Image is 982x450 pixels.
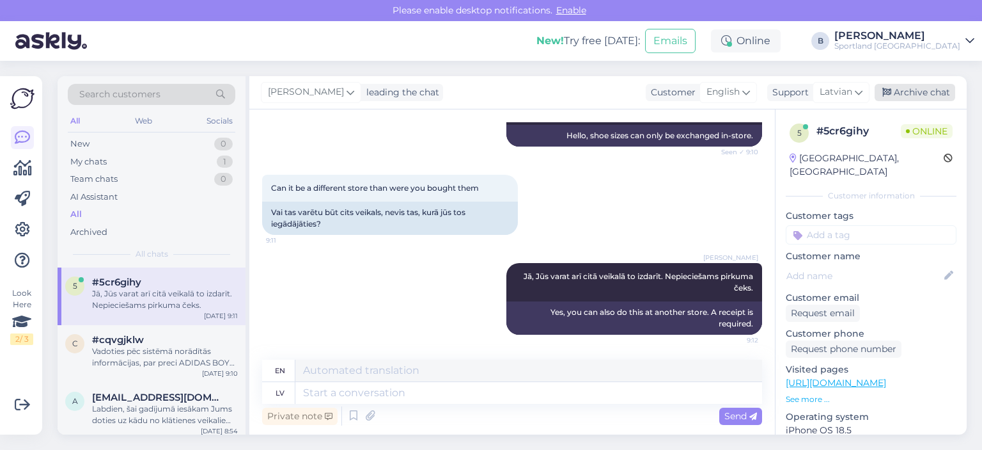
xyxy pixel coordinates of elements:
p: Visited pages [786,363,956,376]
div: Customer information [786,190,956,202]
div: AI Assistant [70,191,118,204]
a: [URL][DOMAIN_NAME] [786,377,886,389]
span: Jā, Jūs varat arī citā veikalā to izdarīt. Nepieciešams pirkuma čeks. [524,271,755,293]
span: 5 [73,281,77,291]
span: Online [901,124,953,138]
span: Send [724,410,757,422]
p: Operating system [786,410,956,424]
div: Socials [204,113,235,129]
div: Labdien, šai gadījumā iesākam Jums doties uz kādu no klātienes veikaliem, kur konsultants spēs Ju... [92,403,238,426]
div: Sportland [GEOGRAPHIC_DATA] [834,41,960,51]
div: 0 [214,138,233,150]
div: All [68,113,82,129]
div: Vadoties pēc sistēmā norādītās informācijas, par preci ADIDAS BOYS' FITTED TRACKSUIT Jums ir veik... [92,346,238,369]
a: [PERSON_NAME]Sportland [GEOGRAPHIC_DATA] [834,31,974,51]
div: en [275,360,285,382]
div: # 5cr6gihy [816,124,901,139]
div: Archive chat [875,84,955,101]
span: English [706,85,740,99]
div: [DATE] 9:10 [202,369,238,378]
input: Add a tag [786,225,956,245]
div: lv [276,382,284,404]
div: Support [767,86,809,99]
div: [PERSON_NAME] [834,31,960,41]
div: 0 [214,173,233,186]
div: 2 / 3 [10,333,33,345]
div: Yes, you can also do this at another store. A receipt is required. [506,301,762,335]
div: All [70,208,82,221]
span: Can it be a different store than were you bought them [271,183,479,193]
span: 5 [797,128,802,138]
div: Archived [70,226,107,239]
span: a [72,396,78,406]
div: B [811,32,829,50]
div: Team chats [70,173,118,186]
div: Request email [786,305,860,322]
span: #cqvgjklw [92,334,144,346]
span: 9:11 [266,236,314,245]
p: Customer tags [786,209,956,223]
div: 1 [217,156,233,168]
span: 9:12 [710,335,758,345]
span: #5cr6gihy [92,277,141,288]
span: All chats [136,248,168,260]
span: agnese.1313@inbox.lv [92,392,225,403]
img: Askly Logo [10,86,35,111]
span: [PERSON_NAME] [703,253,758,262]
span: Search customers [79,88,160,101]
div: Customer [646,86,696,99]
div: Hello, shoe sizes can only be exchanged in-store. [506,125,762,147]
span: Enable [552,4,590,16]
button: Emails [645,29,696,53]
span: Seen ✓ 9:10 [710,147,758,157]
div: Online [711,29,781,52]
div: [DATE] 8:54 [201,426,238,436]
p: See more ... [786,394,956,405]
p: Customer email [786,291,956,305]
span: [PERSON_NAME] [268,85,344,99]
span: Latvian [820,85,852,99]
div: Vai tas varētu būt cits veikals, nevis tas, kurā jūs tos iegādājāties? [262,202,518,235]
div: leading the chat [361,86,439,99]
div: Jā, Jūs varat arī citā veikalā to izdarīt. Nepieciešams pirkuma čeks. [92,288,238,311]
div: Try free [DATE]: [536,33,640,49]
b: New! [536,35,564,47]
span: c [72,339,78,348]
div: My chats [70,156,107,168]
div: Look Here [10,287,33,345]
p: iPhone OS 18.5 [786,424,956,437]
p: Customer name [786,250,956,263]
input: Add name [786,269,942,283]
div: New [70,138,90,150]
p: Customer phone [786,327,956,341]
div: [GEOGRAPHIC_DATA], [GEOGRAPHIC_DATA] [790,152,944,179]
div: Request phone number [786,341,901,358]
div: [DATE] 9:11 [204,311,238,321]
div: Web [132,113,155,129]
div: Private note [262,408,338,425]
